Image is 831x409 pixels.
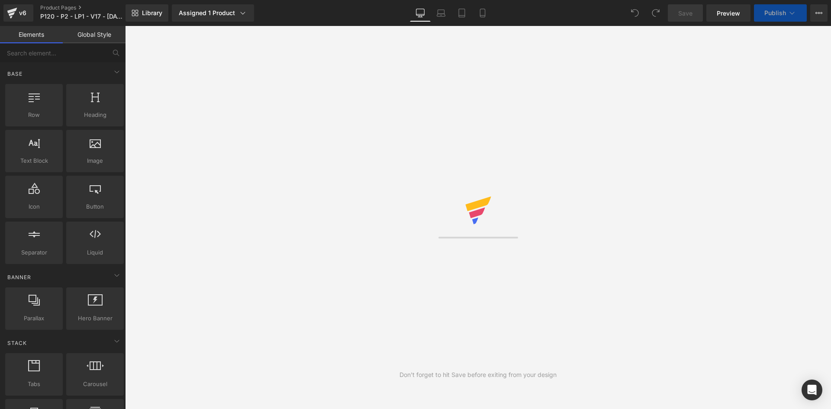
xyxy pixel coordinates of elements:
a: Preview [706,4,750,22]
a: Tablet [451,4,472,22]
span: P120 - P2 - LP1 - V17 - [DATE] [40,13,123,20]
button: Redo [647,4,664,22]
div: Assigned 1 Product [179,9,247,17]
span: Liquid [69,248,121,257]
span: Stack [6,339,28,347]
button: Undo [626,4,644,22]
span: Preview [717,9,740,18]
a: Desktop [410,4,431,22]
span: Banner [6,273,32,281]
div: Don't forget to hit Save before exiting from your design [399,370,557,380]
span: Publish [764,10,786,16]
span: Icon [8,202,60,211]
a: Laptop [431,4,451,22]
span: Text Block [8,156,60,165]
span: Tabs [8,380,60,389]
span: Separator [8,248,60,257]
button: More [810,4,828,22]
span: Carousel [69,380,121,389]
span: Hero Banner [69,314,121,323]
a: Global Style [63,26,126,43]
span: Row [8,110,60,119]
button: Publish [754,4,807,22]
span: Base [6,70,23,78]
div: Open Intercom Messenger [802,380,822,400]
span: Save [678,9,692,18]
a: Product Pages [40,4,139,11]
a: New Library [126,4,168,22]
a: v6 [3,4,33,22]
span: Button [69,202,121,211]
span: Library [142,9,162,17]
span: Heading [69,110,121,119]
div: v6 [17,7,28,19]
span: Image [69,156,121,165]
span: Parallax [8,314,60,323]
a: Mobile [472,4,493,22]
